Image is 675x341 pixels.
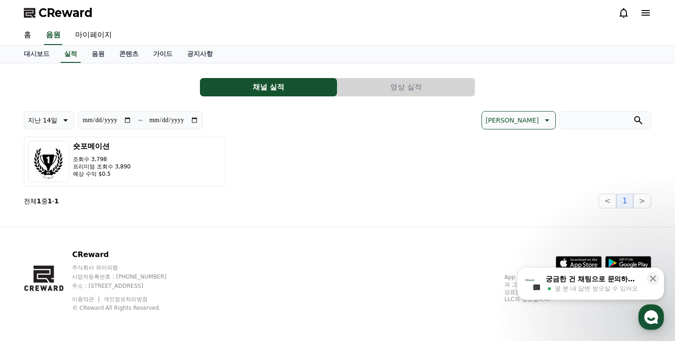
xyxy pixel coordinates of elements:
[72,264,184,271] p: 주식회사 와이피랩
[598,194,616,208] button: <
[73,141,131,152] h3: 숏포메이션
[17,26,39,45] a: 홈
[28,141,69,182] img: 숏포메이션
[44,26,62,45] a: 음원
[24,6,93,20] a: CReward
[481,111,556,129] button: [PERSON_NAME]
[55,197,59,205] strong: 1
[24,196,59,206] p: 전체 중 -
[48,197,52,205] strong: 1
[37,197,41,205] strong: 1
[73,170,131,178] p: 예상 수익 $0.5
[73,156,131,163] p: 조회수 3,798
[72,296,101,302] a: 이용약관
[137,115,143,126] p: ~
[486,114,539,127] p: [PERSON_NAME]
[504,274,651,303] p: App Store, iCloud, iCloud Drive 및 iTunes Store는 미국과 그 밖의 나라 및 지역에서 등록된 Apple Inc.의 서비스 상표입니다. Goo...
[84,45,112,63] a: 음원
[24,111,74,129] button: 지난 14일
[112,45,146,63] a: 콘텐츠
[61,45,81,63] a: 실적
[72,304,184,312] p: © CReward All Rights Reserved.
[200,78,337,96] button: 채널 실적
[146,45,180,63] a: 가이드
[72,282,184,290] p: 주소 : [STREET_ADDRESS]
[616,194,633,208] button: 1
[39,6,93,20] span: CReward
[24,137,226,186] button: 숏포메이션 조회수 3,798 프리미엄 조회수 3,890 예상 수익 $0.5
[180,45,220,63] a: 공지사항
[633,194,651,208] button: >
[337,78,475,96] button: 영상 실적
[28,114,57,127] p: 지난 14일
[104,296,148,302] a: 개인정보처리방침
[17,45,57,63] a: 대시보드
[72,273,184,280] p: 사업자등록번호 : [PHONE_NUMBER]
[72,249,184,260] p: CReward
[73,163,131,170] p: 프리미엄 조회수 3,890
[68,26,119,45] a: 마이페이지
